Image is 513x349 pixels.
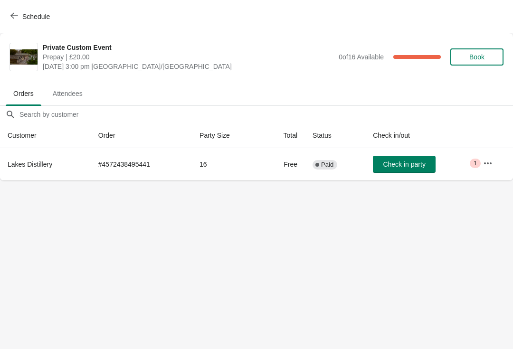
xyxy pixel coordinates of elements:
[43,43,334,52] span: Private Custom Event
[261,148,305,180] td: Free
[305,123,365,148] th: Status
[474,160,477,167] span: 1
[19,106,513,123] input: Search by customer
[383,160,425,168] span: Check in party
[5,8,57,25] button: Schedule
[91,148,192,180] td: # 4572438495441
[22,13,50,20] span: Schedule
[45,85,90,102] span: Attendees
[365,123,475,148] th: Check in/out
[192,123,261,148] th: Party Size
[91,123,192,148] th: Order
[8,160,52,168] span: Lakes Distillery
[373,156,436,173] button: Check in party
[6,85,41,102] span: Orders
[469,53,484,61] span: Book
[339,53,384,61] span: 0 of 16 Available
[261,123,305,148] th: Total
[43,62,334,71] span: [DATE] 3:00 pm [GEOGRAPHIC_DATA]/[GEOGRAPHIC_DATA]
[43,52,334,62] span: Prepay | £20.00
[192,148,261,180] td: 16
[10,49,38,65] img: Private Custom Event
[450,48,503,66] button: Book
[321,161,333,169] span: Paid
